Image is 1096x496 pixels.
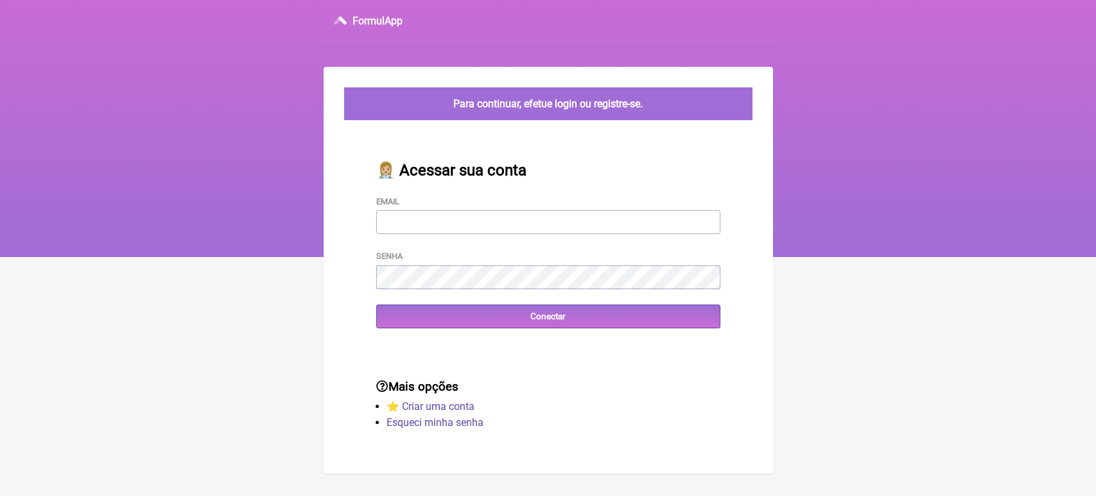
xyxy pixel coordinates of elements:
[376,305,720,328] input: Conectar
[376,197,399,206] label: Email
[387,400,474,412] a: ⭐️ Criar uma conta
[376,161,720,179] h2: 👩🏼‍⚕️ Acessar sua conta
[344,87,752,120] div: Para continuar, efetue login ou registre-se.
[376,380,720,394] h3: Mais opções
[352,15,403,27] h3: FormulApp
[387,416,483,429] a: Esqueci minha senha
[376,251,403,261] label: Senha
